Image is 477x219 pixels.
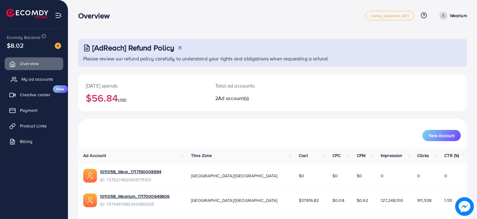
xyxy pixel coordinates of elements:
span: [GEOGRAPHIC_DATA]/[GEOGRAPHIC_DATA] [191,173,278,179]
img: logo [6,9,48,18]
h2: $56.84 [86,92,200,104]
img: tab_domain_overview_orange.svg [17,36,22,41]
span: $0.62 [357,197,368,203]
img: logo_orange.svg [10,10,15,15]
img: image [55,43,61,49]
span: $0 [357,173,362,179]
span: CPM [357,152,365,159]
span: 0 [381,173,384,179]
img: tab_keywords_by_traffic_grey.svg [62,36,67,41]
span: $37816.82 [299,197,319,203]
span: New Account [429,133,455,138]
span: 0 [417,173,420,179]
span: Overview [20,60,39,67]
span: Payment [20,107,37,113]
span: USD [118,97,126,103]
span: Ecomdy Balance [7,34,41,40]
span: $8.02 [7,41,24,50]
div: v 4.0.24 [17,10,31,15]
a: Overview [5,57,63,70]
span: CTR (%) [444,152,459,159]
span: Impression [381,152,403,159]
a: 1011058_Wear_1717190008694 [100,169,161,175]
span: ID: 7374461580240683025 [100,201,170,207]
span: Ad Account [83,152,106,159]
span: metap_pakistan_001 [371,14,409,18]
span: ID: 7375274825918775313 [100,177,161,183]
span: 0 [444,173,447,179]
img: website_grey.svg [10,16,15,21]
span: Billing [20,138,32,145]
span: $0.08 [332,197,344,203]
span: Time Zone [191,152,212,159]
span: My ad accounts [21,76,53,82]
a: Payment [5,104,63,117]
h2: 2 [215,95,298,101]
span: $0 [332,173,338,179]
span: Cost [299,152,308,159]
a: 1011058_Wearium_1717000649606 [100,193,170,199]
span: 127,248,510 [381,197,403,203]
p: Total ad accounts [215,82,298,89]
img: ic-ads-acc.e4c84228.svg [83,193,97,207]
p: Wearium [450,12,467,19]
span: Ad account(s) [218,95,249,102]
h3: [AdReach] Refund Policy [92,43,174,52]
span: Creative center [20,92,50,98]
img: image [456,198,474,216]
img: ic-ads-acc.e4c84228.svg [83,169,97,183]
span: New [53,85,68,93]
button: New Account [422,130,461,141]
a: Creative centerNew [5,88,63,101]
img: menu [55,12,62,19]
span: CPC [332,152,341,159]
div: Domain Overview [24,37,56,41]
span: $0 [299,173,304,179]
h3: Overview [78,11,115,20]
a: Product Links [5,120,63,132]
div: Domain: [DOMAIN_NAME] [16,16,69,21]
p: Please review our refund policy carefully to understand your rights and obligations when requesti... [83,55,463,62]
span: Product Links [20,123,47,129]
span: 911,538 [417,197,432,203]
a: metap_pakistan_001 [365,11,414,20]
div: Keywords by Traffic [69,37,105,41]
span: Clicks [417,152,429,159]
a: My ad accounts [5,73,63,85]
a: Billing [5,135,63,148]
a: Wearium [437,12,467,20]
p: [DATE] spends [86,82,200,89]
span: [GEOGRAPHIC_DATA]/[GEOGRAPHIC_DATA] [191,197,278,203]
span: 1.55 [444,197,452,203]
